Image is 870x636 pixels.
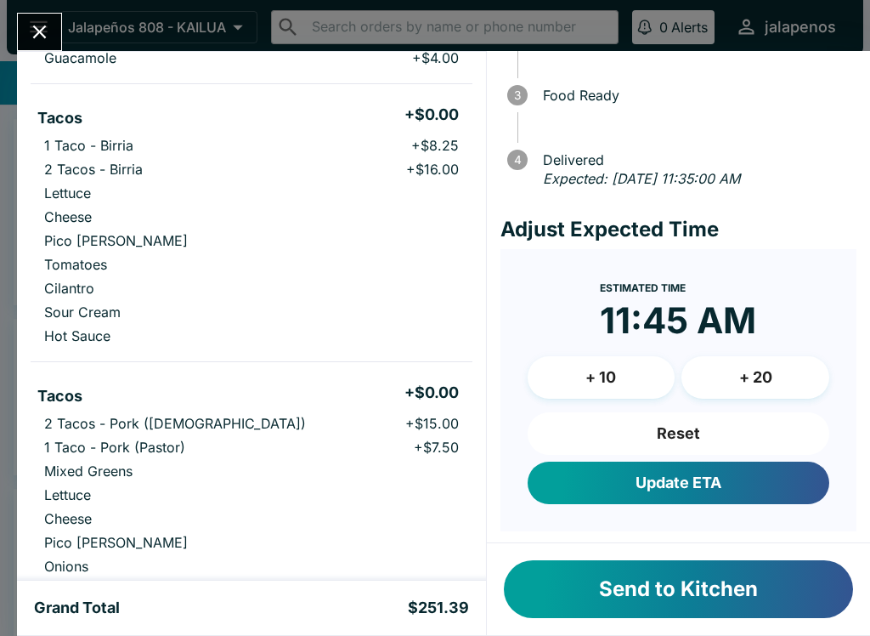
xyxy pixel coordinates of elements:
text: 3 [514,88,521,102]
p: Pico [PERSON_NAME] [44,534,188,551]
p: Lettuce [44,486,91,503]
p: Onions [44,558,88,575]
button: Reset [528,412,829,455]
button: Close [18,14,61,50]
p: Pico [PERSON_NAME] [44,232,188,249]
p: Cheese [44,510,92,527]
p: + $15.00 [405,415,459,432]
p: 2 Tacos - Pork ([DEMOGRAPHIC_DATA]) [44,415,306,432]
p: + $16.00 [406,161,459,178]
p: + $4.00 [412,49,459,66]
h5: Grand Total [34,598,120,618]
p: Cheese [44,208,92,225]
span: Delivered [534,152,856,168]
p: Lettuce [44,185,91,202]
p: + $7.50 [414,439,459,456]
button: + 20 [681,356,829,399]
em: Expected: [DATE] 11:35:00 AM [543,170,740,187]
p: Hot Sauce [44,327,110,344]
h5: Tacos [37,108,82,128]
p: + $8.25 [411,137,459,154]
span: Food Ready [534,88,856,103]
h5: Tacos [37,386,82,406]
h5: + $0.00 [404,105,459,125]
p: Tomatoes [44,256,107,273]
p: Mixed Greens [44,463,133,480]
time: 11:45 AM [600,298,756,343]
span: Estimated Time [600,281,686,294]
h5: + $0.00 [404,383,459,403]
h4: Adjust Expected Time [500,217,856,242]
text: 4 [513,153,521,167]
p: 1 Taco - Birria [44,137,133,154]
button: Update ETA [528,462,829,504]
p: Cilantro [44,280,94,297]
p: Guacamole [44,49,116,66]
button: + 10 [528,356,675,399]
h5: $251.39 [408,598,469,618]
p: 1 Taco - Pork (Pastor) [44,439,185,456]
button: Send to Kitchen [504,560,853,618]
p: Sour Cream [44,304,121,321]
p: 2 Tacos - Birria [44,161,143,178]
